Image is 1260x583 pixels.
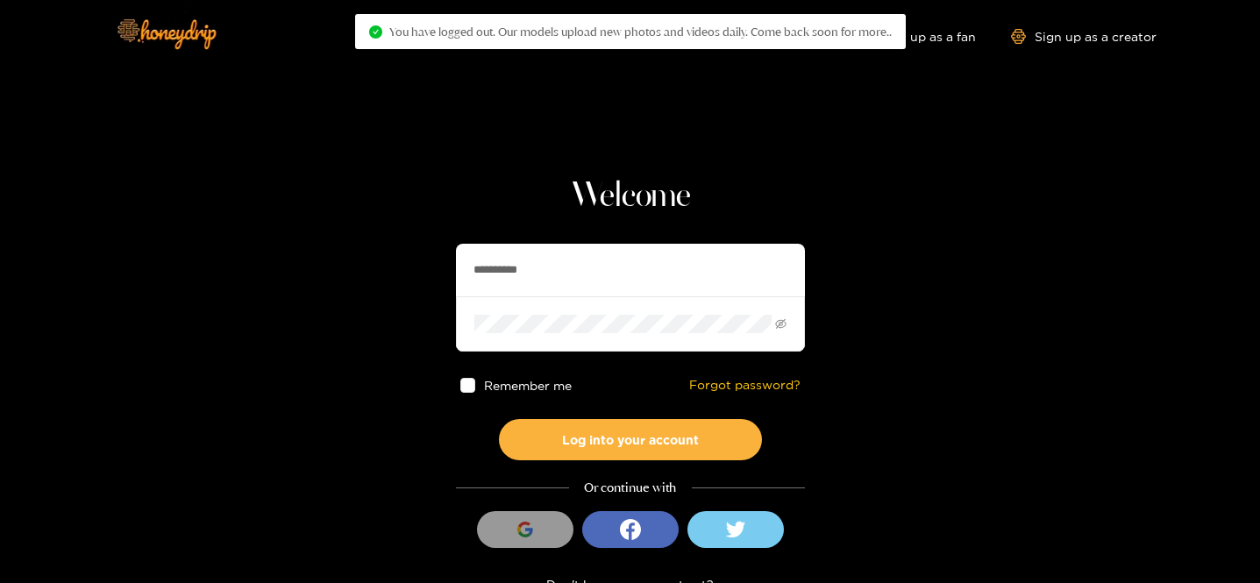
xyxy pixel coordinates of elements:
[456,478,805,498] div: Or continue with
[499,419,762,460] button: Log into your account
[483,379,571,392] span: Remember me
[775,318,787,330] span: eye-invisible
[856,29,976,44] a: Sign up as a fan
[689,378,801,393] a: Forgot password?
[1011,29,1157,44] a: Sign up as a creator
[456,175,805,217] h1: Welcome
[389,25,892,39] span: You have logged out. Our models upload new photos and videos daily. Come back soon for more..
[369,25,382,39] span: check-circle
